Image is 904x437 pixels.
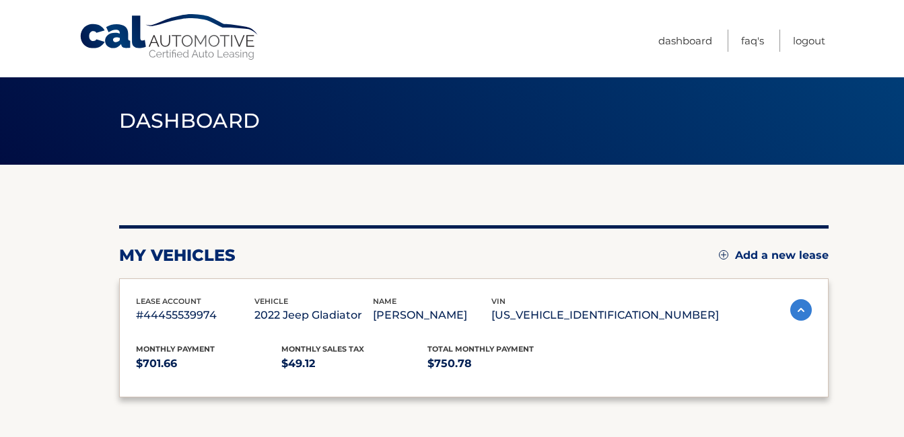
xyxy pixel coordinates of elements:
[79,13,260,61] a: Cal Automotive
[254,296,288,306] span: vehicle
[719,249,829,262] a: Add a new lease
[119,245,236,266] h2: my vehicles
[373,306,491,325] p: [PERSON_NAME]
[658,30,712,52] a: Dashboard
[793,30,825,52] a: Logout
[254,306,373,325] p: 2022 Jeep Gladiator
[741,30,764,52] a: FAQ's
[136,344,215,354] span: Monthly Payment
[427,354,573,373] p: $750.78
[136,306,254,325] p: #44455539974
[491,306,719,325] p: [US_VEHICLE_IDENTIFICATION_NUMBER]
[136,354,282,373] p: $701.66
[281,344,364,354] span: Monthly sales Tax
[119,108,260,133] span: Dashboard
[373,296,396,306] span: name
[719,250,728,260] img: add.svg
[790,299,812,321] img: accordion-active.svg
[427,344,534,354] span: Total Monthly Payment
[136,296,201,306] span: lease account
[491,296,506,306] span: vin
[281,354,427,373] p: $49.12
